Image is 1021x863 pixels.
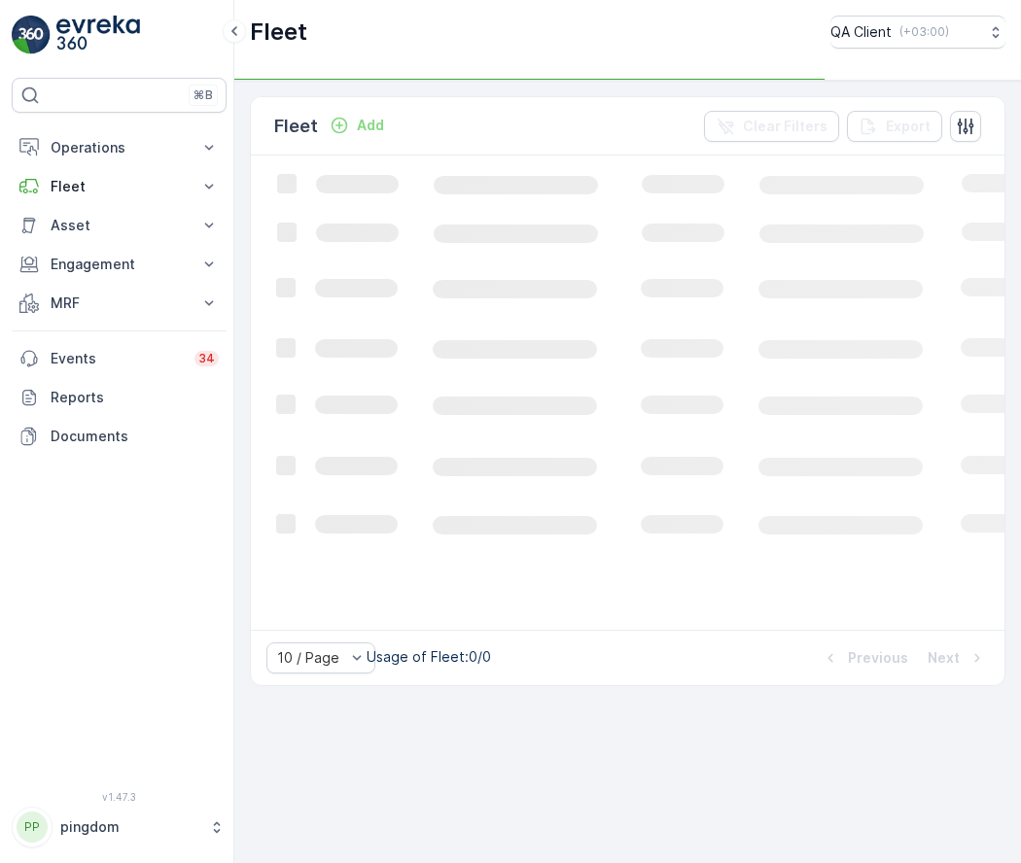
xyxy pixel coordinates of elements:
[12,339,227,378] a: Events34
[357,116,384,135] p: Add
[704,111,839,142] button: Clear Filters
[12,128,227,167] button: Operations
[12,245,227,284] button: Engagement
[899,24,949,40] p: ( +03:00 )
[12,284,227,323] button: MRF
[322,114,392,137] button: Add
[51,427,219,446] p: Documents
[51,216,188,235] p: Asset
[51,293,188,313] p: MRF
[51,177,188,196] p: Fleet
[60,817,199,837] p: pingdom
[12,167,227,206] button: Fleet
[847,111,942,142] button: Export
[17,811,48,843] div: PP
[12,791,227,803] span: v 1.47.3
[51,138,188,157] p: Operations
[830,22,892,42] p: QA Client
[194,87,213,103] p: ⌘B
[928,648,960,668] p: Next
[12,206,227,245] button: Asset
[274,113,318,140] p: Fleet
[819,646,910,670] button: Previous
[12,807,227,847] button: PPpingdom
[51,255,188,274] p: Engagement
[886,117,931,136] p: Export
[830,16,1005,49] button: QA Client(+03:00)
[12,417,227,456] a: Documents
[12,378,227,417] a: Reports
[56,16,140,54] img: logo_light-DOdMpM7g.png
[926,646,989,670] button: Next
[367,647,491,667] p: Usage of Fleet : 0/0
[198,351,215,366] p: 34
[848,648,908,668] p: Previous
[12,16,51,54] img: logo
[51,349,183,368] p: Events
[250,17,307,48] p: Fleet
[743,117,827,136] p: Clear Filters
[51,388,219,407] p: Reports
